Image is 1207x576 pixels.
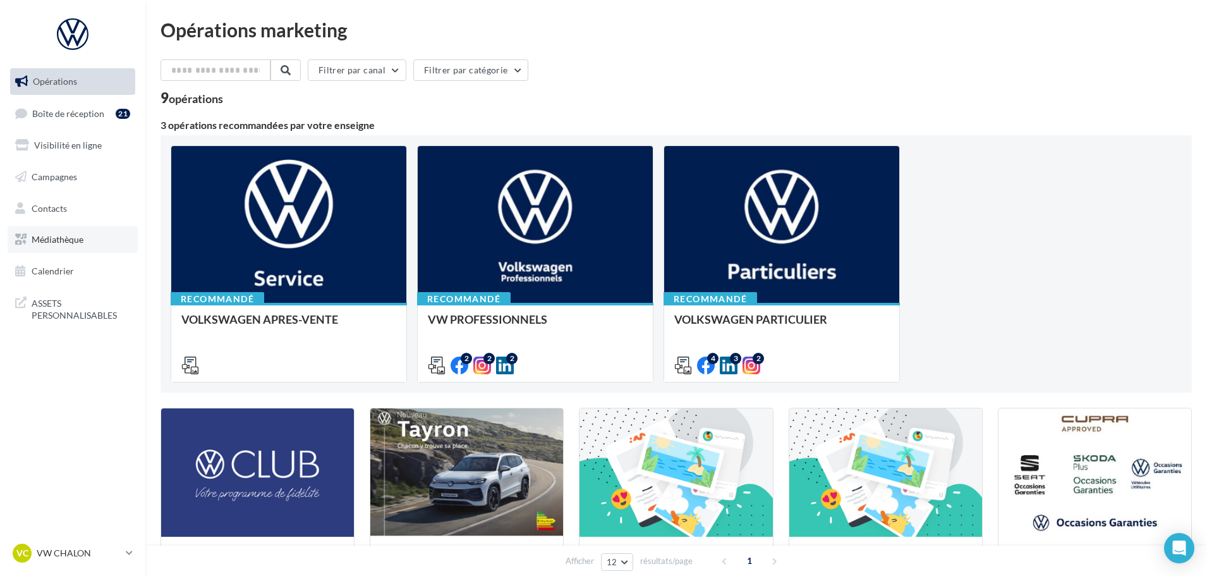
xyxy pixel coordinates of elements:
span: ASSETS PERSONNALISABLES [32,295,130,322]
span: Médiathèque [32,234,83,245]
span: Opérations [33,76,77,87]
div: 9 [161,91,223,105]
a: Opérations [8,68,138,95]
span: VW PROFESSIONNELS [428,312,547,326]
div: 3 opérations recommandées par votre enseigne [161,120,1192,130]
span: VC [16,547,28,560]
a: ASSETS PERSONNALISABLES [8,290,138,327]
span: 12 [607,557,617,567]
a: Visibilité en ligne [8,132,138,159]
div: 3 [730,353,741,364]
p: VW CHALON [37,547,121,560]
a: Campagnes [8,164,138,190]
div: Recommandé [417,292,511,306]
a: Médiathèque [8,226,138,253]
button: Filtrer par canal [308,59,406,81]
span: Campagnes [32,171,77,182]
div: 2 [753,353,764,364]
a: VC VW CHALON [10,541,135,565]
div: 2 [483,353,495,364]
a: Contacts [8,195,138,222]
div: 2 [506,353,518,364]
span: Visibilité en ligne [34,140,102,150]
div: Recommandé [171,292,264,306]
a: Boîte de réception21 [8,100,138,127]
span: Calendrier [32,266,74,276]
span: Afficher [566,555,594,567]
div: Open Intercom Messenger [1164,533,1194,563]
button: 12 [601,553,633,571]
button: Filtrer par catégorie [413,59,528,81]
a: Calendrier [8,258,138,285]
div: Opérations marketing [161,20,1192,39]
div: opérations [169,93,223,104]
span: VOLKSWAGEN PARTICULIER [674,312,827,326]
span: Boîte de réception [32,107,104,118]
span: Contacts [32,202,67,213]
div: 2 [461,353,472,364]
div: 21 [116,109,130,119]
span: résultats/page [640,555,693,567]
span: VOLKSWAGEN APRES-VENTE [181,312,338,326]
span: 1 [739,551,760,571]
div: Recommandé [664,292,757,306]
div: 4 [707,353,719,364]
